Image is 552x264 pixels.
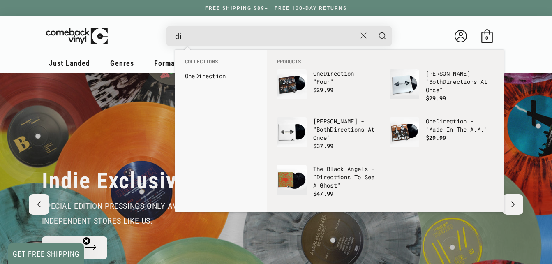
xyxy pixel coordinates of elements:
[273,65,386,113] li: products: One Direction - "Four"
[185,72,257,80] a: OneDirection
[372,26,393,46] button: Search
[49,59,90,67] span: Just Landed
[485,35,488,41] span: 0
[277,69,381,109] a: One Direction - "Four" OneDirection - "Four" $29.99
[313,117,381,142] p: [PERSON_NAME] - "Both ons At Once"
[390,69,494,109] a: John Coltrane - "Both Directions At Once" [PERSON_NAME] - "BothDirections At Once" $29.99
[267,50,504,212] div: Products
[313,190,334,197] span: $47.99
[175,50,267,87] div: Collections
[277,165,381,204] a: The Black Angels - "Directions To See A Ghost" The Black Angels - "Directions To See A Ghost" $47.99
[277,117,381,157] a: John Coltrane - "Both Directions At Once" [PERSON_NAME] - "BothDirections At Once" $37.99
[181,69,261,83] li: collections: One Direction
[277,165,307,195] img: The Black Angels - "Directions To See A Ghost"
[390,117,494,157] a: One Direction - "Made In The A.M." OneDirection - "Made In The A.M." $29.99
[313,142,334,150] span: $37.99
[166,26,392,46] div: Search
[181,58,261,69] li: Collections
[175,28,356,45] input: When autocomplete results are available use up and down arrows to review and enter to select
[8,243,84,264] div: GET FREE SHIPPINGClose teaser
[110,59,134,67] span: Genres
[277,69,307,99] img: One Direction - "Four"
[426,117,494,134] p: One on - "Made In The A.M."
[13,250,80,258] span: GET FREE SHIPPING
[42,201,231,226] span: special edition pressings only available from independent stores like us.
[313,165,381,190] p: The Black Angels - " ons To See A Ghost"
[426,69,494,94] p: [PERSON_NAME] - "Both ons At Once"
[316,173,340,181] b: Directi
[386,65,498,113] li: products: John Coltrane - "Both Directions At Once"
[273,58,498,65] li: Products
[273,113,386,161] li: products: John Coltrane - "Both Directions At Once"
[390,69,419,99] img: John Coltrane - "Both Directions At Once"
[313,86,334,94] span: $29.99
[443,78,467,86] b: Directi
[197,5,355,11] a: FREE SHIPPING $89+ | FREE 100-DAY RETURNS
[277,117,307,147] img: John Coltrane - "Both Directions At Once"
[195,72,219,80] b: Directi
[313,69,381,86] p: One on - "Four"
[42,167,199,195] h2: Indie Exclusives
[386,113,498,161] li: products: One Direction - "Made In The A.M."
[426,94,446,102] span: $29.99
[436,117,460,125] b: Directi
[154,59,181,67] span: Formats
[390,117,419,147] img: One Direction - "Made In The A.M."
[42,236,108,259] a: shop now
[426,134,446,141] span: $29.99
[356,27,371,45] button: Close
[330,125,354,133] b: Directi
[273,161,386,208] li: products: The Black Angels - "Directions To See A Ghost"
[323,69,347,77] b: Directi
[82,237,90,245] button: Close teaser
